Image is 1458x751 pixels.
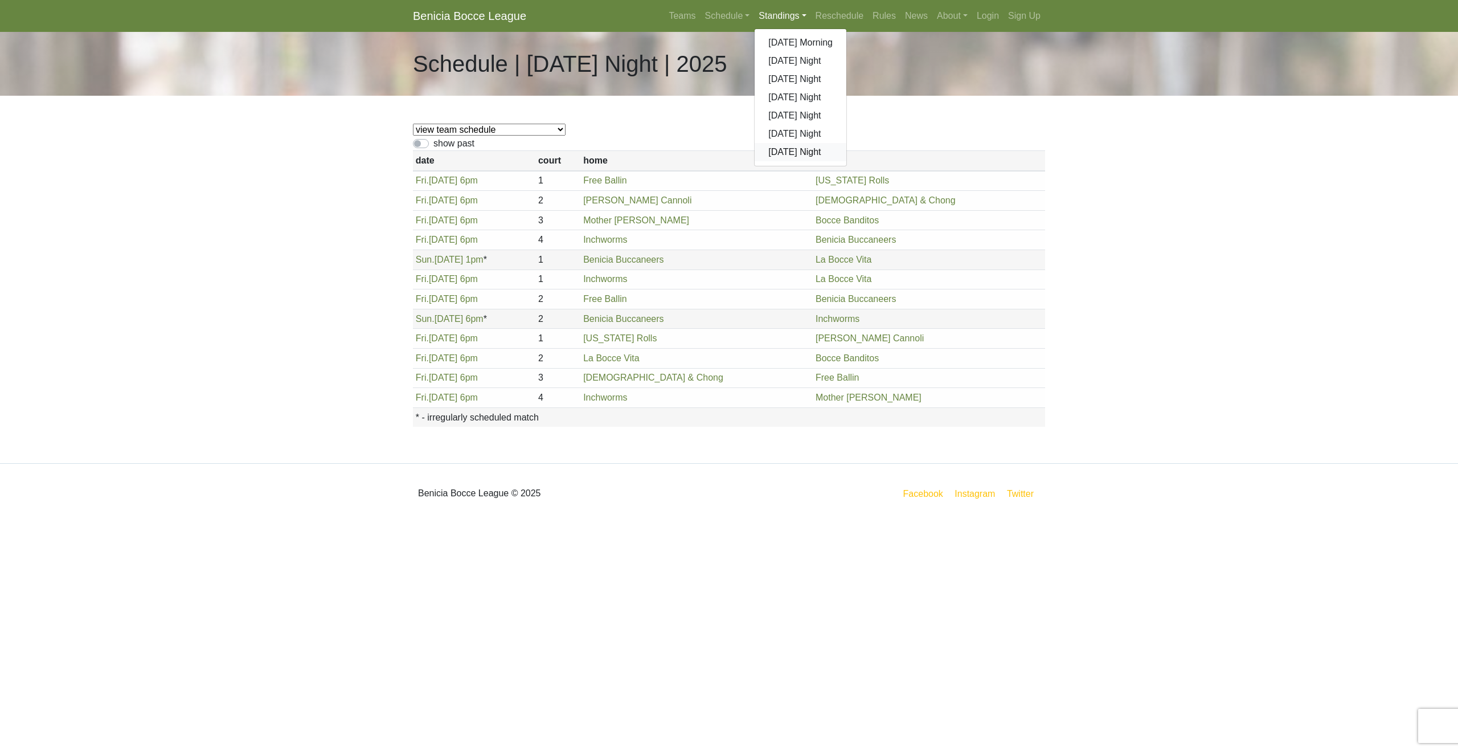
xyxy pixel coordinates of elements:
[932,5,972,27] a: About
[416,353,478,363] a: Fri.[DATE] 6pm
[416,294,429,304] span: Fri.
[583,195,691,205] a: [PERSON_NAME] Cannoli
[535,289,580,309] td: 2
[416,215,478,225] a: Fri.[DATE] 6pm
[816,215,879,225] a: Bocce Banditos
[816,393,922,402] a: Mother [PERSON_NAME]
[583,274,627,284] a: Inchworms
[816,333,924,343] a: [PERSON_NAME] Cannoli
[416,294,478,304] a: Fri.[DATE] 6pm
[816,255,871,264] a: La Bocce Vita
[535,270,580,289] td: 1
[535,250,580,270] td: 1
[583,255,664,264] a: Benicia Buccaneers
[583,235,627,244] a: Inchworms
[583,373,723,382] a: [DEMOGRAPHIC_DATA] & Chong
[535,151,580,171] th: court
[416,393,478,402] a: Fri.[DATE] 6pm
[416,333,478,343] a: Fri.[DATE] 6pm
[900,5,932,27] a: News
[413,5,526,27] a: Benicia Bocce League
[535,171,580,191] td: 1
[580,151,813,171] th: home
[754,5,810,27] a: Standings
[1004,5,1045,27] a: Sign Up
[535,230,580,250] td: 4
[416,215,429,225] span: Fri.
[535,210,580,230] td: 3
[535,329,580,349] td: 1
[416,274,429,284] span: Fri.
[816,353,879,363] a: Bocce Banditos
[583,353,639,363] a: La Bocce Vita
[416,373,429,382] span: Fri.
[816,274,871,284] a: La Bocce Vita
[754,28,847,166] div: Standings
[816,314,859,324] a: Inchworms
[416,235,478,244] a: Fri.[DATE] 6pm
[416,255,435,264] span: Sun.
[701,5,755,27] a: Schedule
[416,175,429,185] span: Fri.
[755,143,846,161] a: [DATE] Night
[583,393,627,402] a: Inchworms
[755,34,846,52] a: [DATE] Morning
[755,70,846,88] a: [DATE] Night
[416,314,435,324] span: Sun.
[416,314,484,324] a: Sun.[DATE] 6pm
[901,487,945,501] a: Facebook
[433,137,474,150] label: show past
[416,274,478,284] a: Fri.[DATE] 6pm
[535,388,580,408] td: 4
[1005,487,1043,501] a: Twitter
[535,309,580,329] td: 2
[583,333,657,343] a: [US_STATE] Rolls
[583,215,689,225] a: Mother [PERSON_NAME]
[583,175,626,185] a: Free Ballin
[755,88,846,107] a: [DATE] Night
[416,393,429,402] span: Fri.
[413,50,727,77] h1: Schedule | [DATE] Night | 2025
[416,175,478,185] a: Fri.[DATE] 6pm
[816,294,896,304] a: Benicia Buccaneers
[416,195,429,205] span: Fri.
[535,191,580,211] td: 2
[952,487,997,501] a: Instagram
[404,473,729,514] div: Benicia Bocce League © 2025
[416,333,429,343] span: Fri.
[811,5,869,27] a: Reschedule
[813,151,1045,171] th: visitor
[816,373,859,382] a: Free Ballin
[535,348,580,368] td: 2
[816,195,956,205] a: [DEMOGRAPHIC_DATA] & Chong
[755,107,846,125] a: [DATE] Night
[416,235,429,244] span: Fri.
[664,5,700,27] a: Teams
[583,294,626,304] a: Free Ballin
[535,368,580,388] td: 3
[413,407,1045,427] th: * - irregularly scheduled match
[416,373,478,382] a: Fri.[DATE] 6pm
[816,235,896,244] a: Benicia Buccaneers
[416,353,429,363] span: Fri.
[816,175,889,185] a: [US_STATE] Rolls
[868,5,900,27] a: Rules
[972,5,1004,27] a: Login
[413,151,535,171] th: date
[416,255,484,264] a: Sun.[DATE] 1pm
[583,314,664,324] a: Benicia Buccaneers
[755,52,846,70] a: [DATE] Night
[416,195,478,205] a: Fri.[DATE] 6pm
[755,125,846,143] a: [DATE] Night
